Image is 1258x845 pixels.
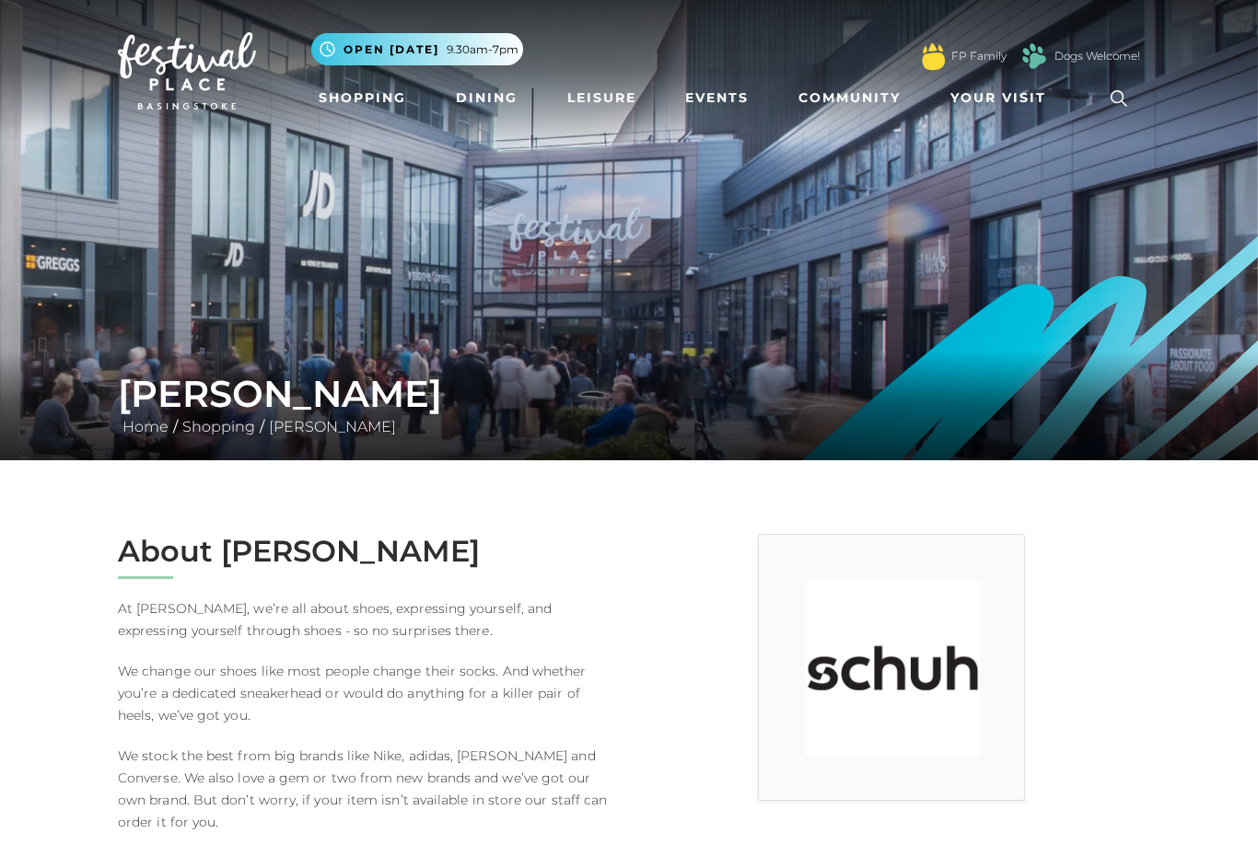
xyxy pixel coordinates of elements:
a: Your Visit [943,81,1063,115]
h2: About [PERSON_NAME] [118,534,615,569]
button: Open [DATE] 9.30am-7pm [311,33,523,65]
a: Home [118,418,173,435]
div: / / [104,372,1154,438]
a: Dining [448,81,525,115]
a: FP Family [951,48,1007,64]
a: Leisure [560,81,644,115]
img: Festival Place Logo [118,32,256,110]
p: We change our shoes like most people change their socks. And whether you’re a dedicated sneakerhe... [118,660,615,726]
span: Your Visit [950,88,1046,108]
a: Shopping [178,418,260,435]
a: Events [678,81,756,115]
p: At [PERSON_NAME], we’re all about shoes, expressing yourself, and expressing yourself through sho... [118,597,615,642]
a: Shopping [311,81,414,115]
p: We stock the best from big brands like Nike, adidas, [PERSON_NAME] and Converse. We also love a g... [118,745,615,833]
span: 9.30am-7pm [447,41,518,58]
a: [PERSON_NAME] [264,418,401,435]
span: Open [DATE] [344,41,439,58]
h1: [PERSON_NAME] [118,372,1140,416]
a: Community [791,81,908,115]
a: Dogs Welcome! [1054,48,1140,64]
